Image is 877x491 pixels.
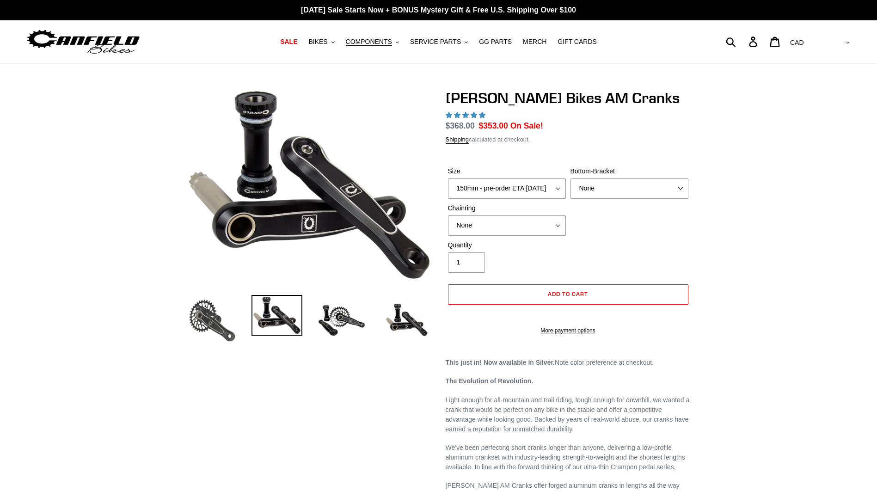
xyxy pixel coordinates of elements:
[558,38,597,46] span: GIFT CARDS
[446,111,487,119] span: 4.97 stars
[548,290,588,297] span: Add to cart
[479,121,508,130] span: $353.00
[446,135,691,144] div: calculated at checkout.
[510,120,543,132] span: On Sale!
[446,121,475,130] s: $368.00
[446,89,691,107] h1: [PERSON_NAME] Bikes AM Cranks
[280,38,297,46] span: SALE
[446,136,469,144] a: Shipping
[553,36,601,48] a: GIFT CARDS
[410,38,461,46] span: SERVICE PARTS
[523,38,546,46] span: MERCH
[448,240,566,250] label: Quantity
[479,38,512,46] span: GG PARTS
[446,359,555,366] strong: This just in! Now available in Silver.
[446,358,691,368] p: Note color preference at checkout.
[570,166,688,176] label: Bottom-Bracket
[731,31,754,52] input: Search
[446,395,691,434] p: Light enough for all-mountain and trail riding, tough enough for downhill, we wanted a crank that...
[304,36,339,48] button: BIKES
[187,295,238,346] img: Load image into Gallery viewer, Canfield Bikes AM Cranks
[448,284,688,305] button: Add to cart
[308,38,327,46] span: BIKES
[346,38,392,46] span: COMPONENTS
[448,203,566,213] label: Chainring
[341,36,404,48] button: COMPONENTS
[405,36,472,48] button: SERVICE PARTS
[251,295,302,336] img: Load image into Gallery viewer, Canfield Cranks
[446,377,534,385] strong: The Evolution of Revolution.
[381,295,432,346] img: Load image into Gallery viewer, CANFIELD-AM_DH-CRANKS
[474,36,516,48] a: GG PARTS
[518,36,551,48] a: MERCH
[25,27,141,56] img: Canfield Bikes
[448,166,566,176] label: Size
[448,326,688,335] a: More payment options
[446,443,691,472] p: We've been perfecting short cranks longer than anyone, delivering a low-profile aluminum crankset...
[316,295,367,346] img: Load image into Gallery viewer, Canfield Bikes AM Cranks
[276,36,302,48] a: SALE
